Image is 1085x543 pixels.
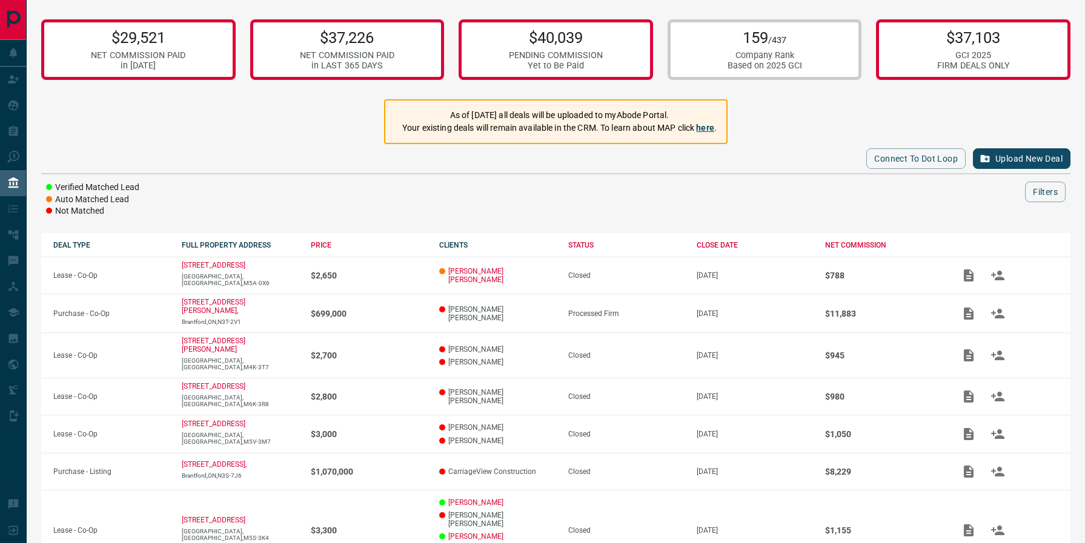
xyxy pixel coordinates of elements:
[439,305,556,322] p: [PERSON_NAME] [PERSON_NAME]
[954,392,983,400] span: Add / View Documents
[311,350,427,360] p: $2,700
[568,392,685,401] div: Closed
[182,516,245,524] a: [STREET_ADDRESS]
[983,467,1012,475] span: Match Clients
[53,392,170,401] p: Lease - Co-Op
[697,351,813,360] p: [DATE]
[825,392,941,401] p: $980
[439,511,556,528] p: [PERSON_NAME] [PERSON_NAME]
[954,309,983,317] span: Add / View Documents
[568,241,685,249] div: STATUS
[954,467,983,475] span: Add / View Documents
[182,528,298,541] p: [GEOGRAPHIC_DATA],[GEOGRAPHIC_DATA],M5S-3K4
[46,194,139,206] li: Auto Matched Lead
[300,28,394,47] p: $37,226
[697,526,813,535] p: [DATE]
[182,337,245,354] a: [STREET_ADDRESS][PERSON_NAME]
[311,429,427,439] p: $3,000
[825,429,941,439] p: $1,050
[973,148,1070,169] button: Upload New Deal
[91,61,185,71] div: in [DATE]
[728,61,802,71] div: Based on 2025 GCI
[983,350,1012,359] span: Match Clients
[182,273,298,286] p: [GEOGRAPHIC_DATA],[GEOGRAPHIC_DATA],M5A-0X6
[825,241,941,249] div: NET COMMISSION
[182,460,247,469] a: [STREET_ADDRESS],
[53,351,170,360] p: Lease - Co-Op
[182,432,298,445] p: [GEOGRAPHIC_DATA],[GEOGRAPHIC_DATA],M5V-3M7
[448,498,503,507] a: [PERSON_NAME]
[91,50,185,61] div: NET COMMISSION PAID
[954,271,983,279] span: Add / View Documents
[509,50,603,61] div: PENDING COMMISSION
[697,430,813,438] p: [DATE]
[825,309,941,318] p: $11,883
[568,309,685,318] div: Processed Firm
[46,205,139,217] li: Not Matched
[53,309,170,318] p: Purchase - Co-Op
[53,467,170,476] p: Purchase - Listing
[697,271,813,280] p: [DATE]
[937,28,1010,47] p: $37,103
[954,350,983,359] span: Add / View Documents
[937,50,1010,61] div: GCI 2025
[439,467,556,476] p: CarriageView Construction
[983,392,1012,400] span: Match Clients
[439,358,556,366] p: [PERSON_NAME]
[697,392,813,401] p: [DATE]
[300,50,394,61] div: NET COMMISSION PAID
[182,261,245,269] a: [STREET_ADDRESS]
[568,467,685,476] div: Closed
[311,467,427,476] p: $1,070,000
[568,271,685,280] div: Closed
[825,271,941,280] p: $788
[448,267,556,284] a: [PERSON_NAME] [PERSON_NAME]
[983,271,1012,279] span: Match Clients
[983,309,1012,317] span: Match Clients
[182,420,245,428] a: [STREET_ADDRESS]
[697,309,813,318] p: [DATE]
[509,61,603,71] div: Yet to Be Paid
[568,526,685,535] div: Closed
[568,351,685,360] div: Closed
[91,28,185,47] p: $29,521
[937,61,1010,71] div: FIRM DEALS ONLY
[509,28,603,47] p: $40,039
[697,241,813,249] div: CLOSE DATE
[300,61,394,71] div: in LAST 365 DAYS
[182,394,298,407] p: [GEOGRAPHIC_DATA],[GEOGRAPHIC_DATA],M6K-3R8
[402,122,717,134] p: Your existing deals will remain available in the CRM. To learn about MAP click .
[311,392,427,401] p: $2,800
[311,271,427,280] p: $2,650
[182,298,245,315] a: [STREET_ADDRESS][PERSON_NAME],
[53,526,170,535] p: Lease - Co-Op
[182,241,298,249] div: FULL PROPERTY ADDRESS
[53,430,170,438] p: Lease - Co-Op
[728,50,802,61] div: Company Rank
[439,436,556,445] p: [PERSON_NAME]
[439,423,556,432] p: [PERSON_NAME]
[568,430,685,438] div: Closed
[182,382,245,390] a: [STREET_ADDRESS]
[954,525,983,534] span: Add / View Documents
[439,345,556,354] p: [PERSON_NAME]
[768,35,786,45] span: /437
[53,241,170,249] div: DEAL TYPE
[311,241,427,249] div: PRICE
[311,525,427,535] p: $3,300
[696,123,714,133] a: here
[866,148,966,169] button: Connect to Dot Loop
[46,182,139,194] li: Verified Matched Lead
[402,109,717,122] p: As of [DATE] all deals will be uploaded to myAbode Portal.
[983,525,1012,534] span: Match Clients
[439,241,556,249] div: CLIENTS
[182,318,298,325] p: Brantford,ON,N3T-2V1
[53,271,170,280] p: Lease - Co-Op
